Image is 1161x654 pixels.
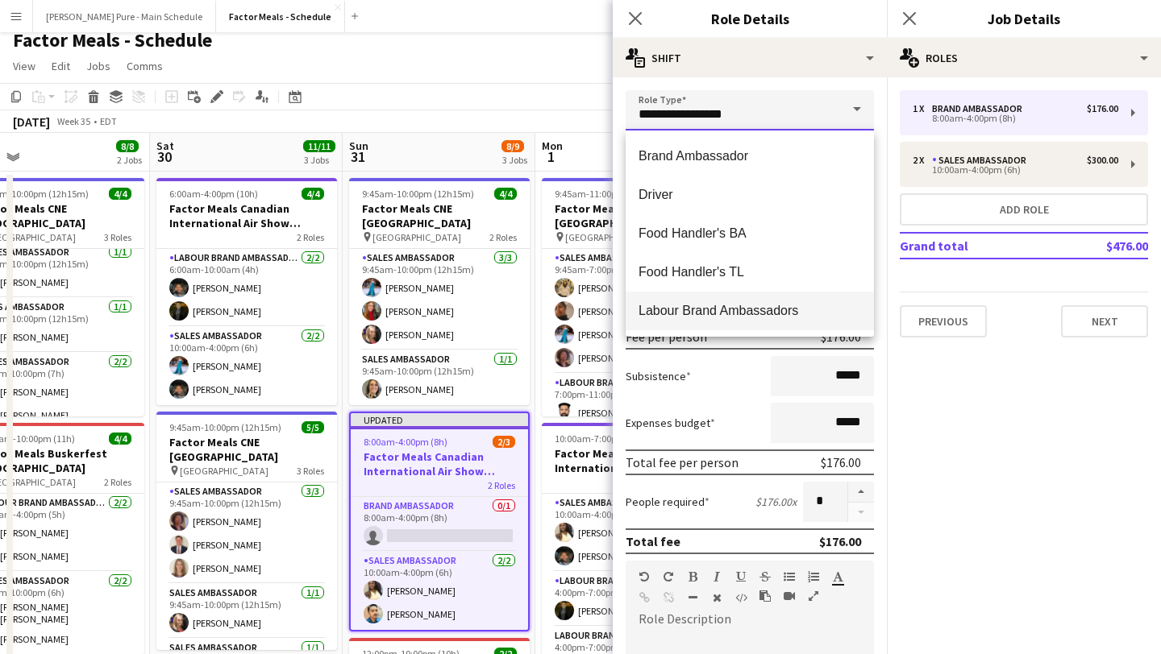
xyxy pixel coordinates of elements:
div: [DATE] [13,114,50,130]
app-card-role: Sales Ambassador3/39:45am-10:00pm (12h15m)[PERSON_NAME][PERSON_NAME][PERSON_NAME] [156,482,337,584]
button: Horizontal Line [687,591,698,604]
div: 3 Jobs [502,154,527,166]
div: 1 x [913,103,932,114]
span: Sun [349,139,368,153]
app-card-role: Labour Brand Ambassadors1/14:00pm-7:00pm (3h)[PERSON_NAME] [542,572,722,627]
span: Sat [156,139,174,153]
span: Week 35 [53,115,94,127]
span: Comms [127,59,163,73]
button: Factor Meals - Schedule [216,1,345,32]
div: Fee per person [626,329,707,345]
span: [GEOGRAPHIC_DATA] [372,231,461,243]
h3: Role Details [613,8,887,29]
div: Total fee [626,533,680,549]
span: 3 Roles [297,465,324,477]
span: Edit [52,59,70,73]
a: Jobs [80,56,117,77]
app-card-role: Sales Ambassador3/39:45am-10:00pm (12h15m)[PERSON_NAME][PERSON_NAME][PERSON_NAME] [349,249,530,350]
button: Italic [711,570,722,583]
span: Mon [542,139,563,153]
div: Total fee per person [626,454,739,470]
span: 9:45am-11:00pm (13h15m) [555,188,667,200]
h3: Factor Meals CNE [GEOGRAPHIC_DATA] [156,435,337,464]
div: Roles [887,39,1161,77]
a: View [6,56,42,77]
div: Updated [351,413,528,426]
div: $300.00 [1087,155,1118,166]
span: 8/9 [501,140,524,152]
app-card-role: Labour Brand Ambassadors1/17:00pm-11:00pm (4h)[PERSON_NAME] [542,374,722,428]
span: 3 Roles [104,231,131,243]
span: 9:45am-10:00pm (12h15m) [362,188,474,200]
button: Text Color [832,570,843,583]
div: 10:00am-4:00pm (6h) [913,166,1118,174]
app-job-card: 6:00am-4:00pm (10h)4/4Factor Meals Canadian International Air Show [GEOGRAPHIC_DATA]2 RolesLabour... [156,178,337,405]
app-card-role: Sales Ambassador1/19:45am-10:00pm (12h15m)[PERSON_NAME] [349,350,530,405]
button: Paste as plain text [759,590,771,602]
app-card-role: Sales Ambassador2/210:00am-4:00pm (6h)[PERSON_NAME][PERSON_NAME] [542,494,722,572]
button: Insert video [784,590,795,602]
span: 8:00am-4:00pm (8h) [364,436,447,448]
span: 2/3 [493,436,515,448]
app-job-card: 9:45am-10:00pm (12h15m)4/4Factor Meals CNE [GEOGRAPHIC_DATA] [GEOGRAPHIC_DATA]2 RolesSales Ambass... [349,178,530,405]
span: Brand Ambassador [639,148,861,163]
div: 2 Jobs [117,154,142,166]
button: Increase [848,482,874,503]
button: Ordered List [808,570,819,583]
div: Sales Ambassador [932,155,1033,166]
span: 4/4 [302,188,324,200]
span: 2 Roles [489,231,517,243]
span: Food Handler's TL [639,264,861,279]
span: 2 Roles [297,231,324,243]
div: $176.00 [821,454,861,470]
button: Redo [663,570,674,583]
span: 9:45am-10:00pm (12h15m) [169,421,281,433]
div: $176.00 [821,329,861,345]
button: Underline [735,570,747,583]
div: EDT [100,115,117,127]
app-job-card: 9:45am-11:00pm (13h15m)5/5Factor Meals CNE [GEOGRAPHIC_DATA] [GEOGRAPHIC_DATA]2 RolesSales Ambass... [542,178,722,416]
span: Jobs [86,59,110,73]
div: 3 Jobs [304,154,335,166]
a: Edit [45,56,77,77]
h3: Job Details [887,8,1161,29]
button: Undo [639,570,650,583]
app-card-role: Sales Ambassador4/49:45am-7:00pm (9h15m)[PERSON_NAME][PERSON_NAME][PERSON_NAME][PERSON_NAME] [542,249,722,374]
button: HTML Code [735,591,747,604]
h3: Factor Meals CNE [GEOGRAPHIC_DATA] [349,201,530,230]
app-card-role: Sales Ambassador2/210:00am-4:00pm (6h)[PERSON_NAME][PERSON_NAME] [156,327,337,405]
app-job-card: 9:45am-10:00pm (12h15m)5/5Factor Meals CNE [GEOGRAPHIC_DATA] [GEOGRAPHIC_DATA]3 RolesSales Ambass... [156,412,337,650]
span: Driver [639,187,861,202]
span: 31 [347,147,368,166]
td: Grand total [900,233,1053,259]
app-card-role: Brand Ambassador0/18:00am-4:00pm (8h) [351,497,528,552]
div: $176.00 [1087,103,1118,114]
span: 5/5 [302,421,324,433]
label: Subsistence [626,369,691,383]
label: Expenses budget [626,416,715,430]
span: 30 [154,147,174,166]
span: 2 Roles [104,476,131,488]
div: $176.00 [819,533,861,549]
button: Strikethrough [759,570,771,583]
div: 8:00am-4:00pm (8h) [913,114,1118,122]
div: Brand Ambassador [932,103,1029,114]
div: Shift [613,39,887,77]
span: 6:00am-4:00pm (10h) [169,188,258,200]
span: 8/8 [116,140,139,152]
span: 4/4 [109,433,131,445]
span: 11/11 [303,140,335,152]
span: 2 Roles [488,479,515,491]
h3: Factor Meals Canadian International Air Show [GEOGRAPHIC_DATA] [351,449,528,478]
app-job-card: Updated8:00am-4:00pm (8h)2/3Factor Meals Canadian International Air Show [GEOGRAPHIC_DATA]2 Roles... [349,412,530,631]
button: Fullscreen [808,590,819,602]
span: View [13,59,35,73]
span: 10:00am-7:00pm (9h) [555,433,643,445]
button: Unordered List [784,570,795,583]
span: 4/4 [494,188,517,200]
